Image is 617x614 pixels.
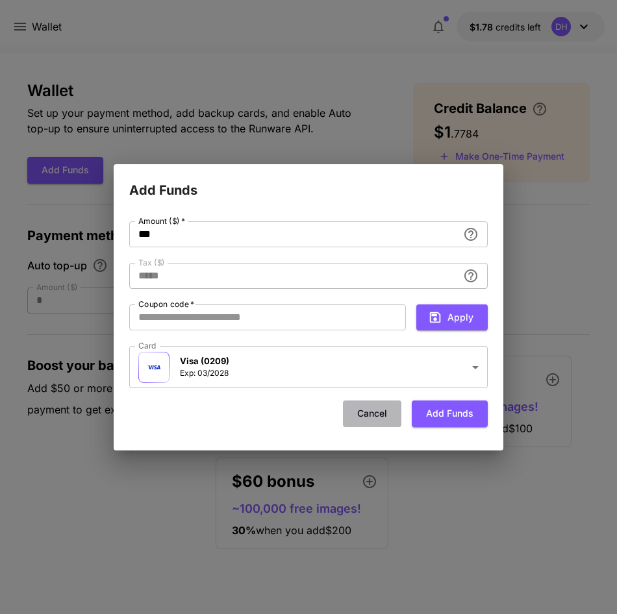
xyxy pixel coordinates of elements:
button: Cancel [343,400,401,427]
button: Add funds [412,400,488,427]
label: Amount ($) [138,215,185,227]
p: Visa (0209) [180,355,229,368]
label: Coupon code [138,299,194,310]
p: Exp: 03/2028 [180,367,229,379]
label: Card [138,340,157,351]
h2: Add Funds [114,164,503,201]
label: Tax ($) [138,257,165,268]
button: Apply [416,304,488,331]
